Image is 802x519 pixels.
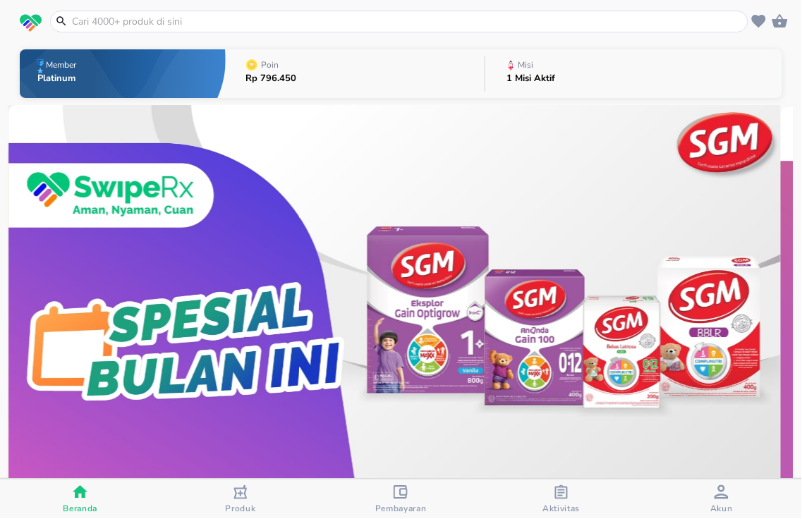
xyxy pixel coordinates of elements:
[63,503,97,514] span: Beranda
[642,480,802,519] button: Akun
[245,74,296,83] p: Rp 796.450
[261,61,279,69] p: Poin
[710,503,733,514] span: Akun
[542,503,580,514] span: Aktivitas
[8,105,781,491] img: 262192e5-3b03-470b-bca0-e849f7bafd15.jpeg
[226,46,485,102] button: PoinRp 796.450
[321,480,481,519] button: Pembayaran
[46,61,76,69] p: Member
[37,74,79,83] p: Platinum
[481,480,641,519] button: Aktivitas
[485,46,782,102] button: Misi1 Misi Aktif
[160,480,320,519] button: Produk
[507,74,556,83] p: 1 Misi Aktif
[518,61,534,69] p: Misi
[20,46,225,102] button: MemberPlatinum
[375,503,427,514] span: Pembayaran
[226,503,256,514] span: Produk
[20,14,42,32] img: logo_swiperx_s.bd005f3b.svg
[71,14,745,29] input: Cari 4000+ produk di sini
